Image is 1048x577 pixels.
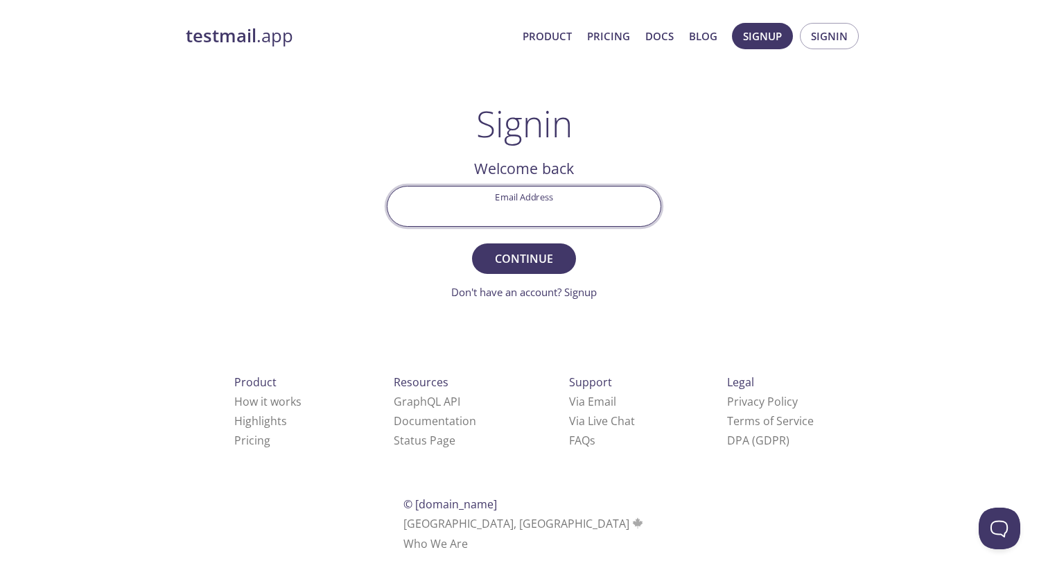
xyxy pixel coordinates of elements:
[569,394,616,409] a: Via Email
[732,23,793,49] button: Signup
[727,433,789,448] a: DPA (GDPR)
[590,433,595,448] span: s
[727,413,814,429] a: Terms of Service
[234,413,287,429] a: Highlights
[523,27,572,45] a: Product
[811,27,848,45] span: Signin
[186,24,512,48] a: testmail.app
[387,157,661,180] h2: Welcome back
[403,497,497,512] span: © [DOMAIN_NAME]
[743,27,782,45] span: Signup
[979,508,1020,549] iframe: Help Scout Beacon - Open
[186,24,256,48] strong: testmail
[451,285,597,299] a: Don't have an account? Signup
[727,374,754,390] span: Legal
[476,103,573,144] h1: Signin
[403,536,468,551] a: Who We Are
[727,394,798,409] a: Privacy Policy
[487,249,561,268] span: Continue
[689,27,717,45] a: Blog
[403,516,645,531] span: [GEOGRAPHIC_DATA], [GEOGRAPHIC_DATA]
[394,394,460,409] a: GraphQL API
[800,23,859,49] button: Signin
[234,394,302,409] a: How it works
[569,433,595,448] a: FAQ
[394,433,455,448] a: Status Page
[569,374,612,390] span: Support
[394,413,476,429] a: Documentation
[569,413,635,429] a: Via Live Chat
[234,433,270,448] a: Pricing
[234,374,277,390] span: Product
[394,374,448,390] span: Resources
[645,27,674,45] a: Docs
[587,27,630,45] a: Pricing
[472,243,576,274] button: Continue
